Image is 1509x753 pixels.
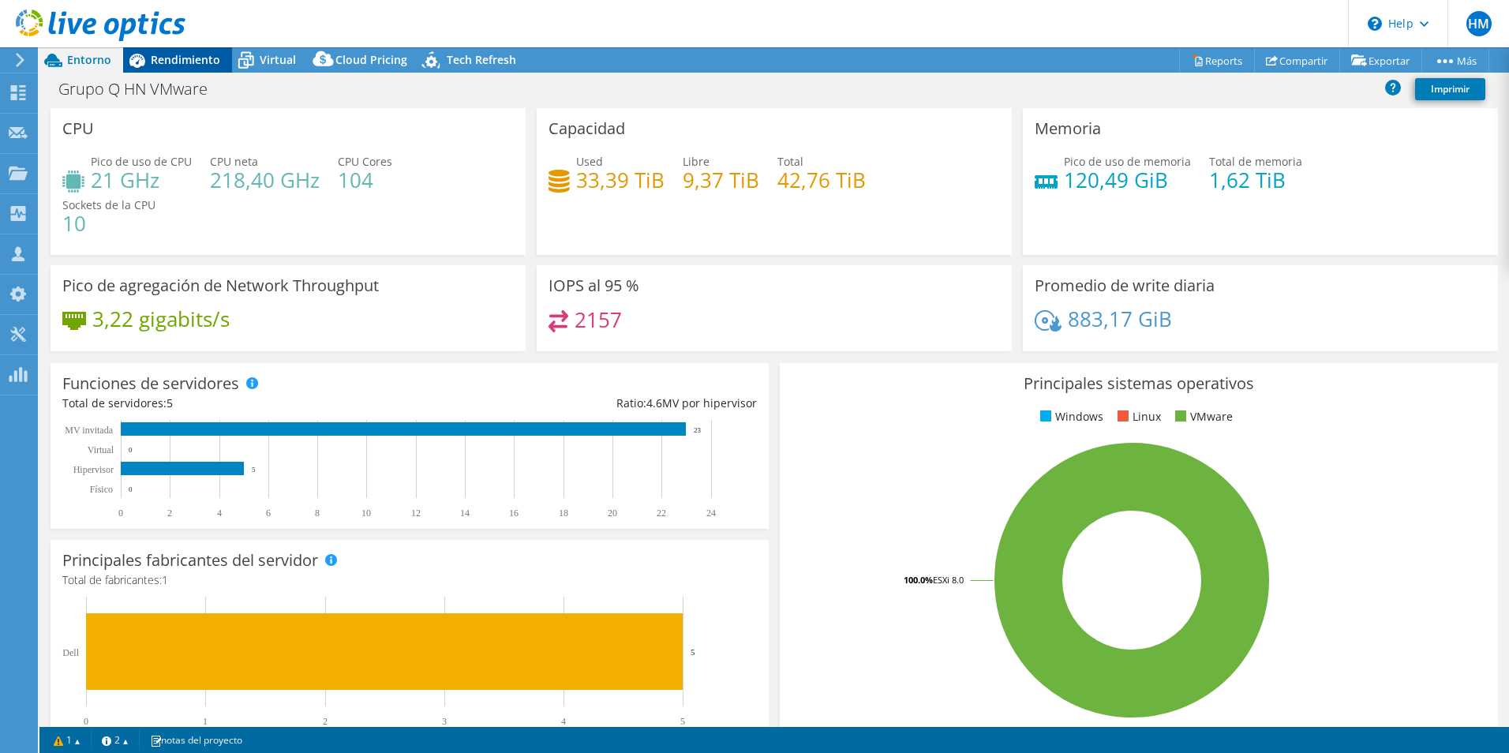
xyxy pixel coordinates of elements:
[91,171,192,189] h4: 21 GHz
[338,154,392,169] span: CPU Cores
[51,81,232,98] h1: Grupo Q HN VMware
[442,716,447,727] text: 3
[90,484,113,495] tspan: Físico
[217,508,222,519] text: 4
[315,508,320,519] text: 8
[646,395,662,410] span: 4.6
[67,52,111,67] span: Entorno
[509,508,519,519] text: 16
[1209,171,1302,189] h4: 1,62 TiB
[1171,408,1233,425] li: VMware
[792,375,1486,392] h3: Principales sistemas operativos
[1035,120,1101,137] h3: Memoria
[335,52,407,67] span: Cloud Pricing
[706,508,716,519] text: 24
[576,171,665,189] h4: 33,39 TiB
[62,571,757,589] h4: Total de fabricantes:
[410,395,757,412] div: Ratio: MV por hipervisor
[1068,310,1172,328] h4: 883,17 GiB
[1064,171,1191,189] h4: 120,49 GiB
[338,171,392,189] h4: 104
[559,508,568,519] text: 18
[549,120,625,137] h3: Capacidad
[266,508,271,519] text: 6
[683,154,710,169] span: Libre
[1466,11,1492,36] span: HM
[361,508,371,519] text: 10
[575,311,622,328] h4: 2157
[657,508,666,519] text: 22
[62,395,410,412] div: Total de servidores:
[210,154,258,169] span: CPU neta
[62,197,155,212] span: Sockets de la CPU
[777,171,866,189] h4: 42,76 TiB
[62,215,155,232] h4: 10
[1035,277,1215,294] h3: Promedio de write diaria
[691,647,695,657] text: 5
[129,485,133,493] text: 0
[162,572,168,587] span: 1
[576,154,603,169] span: Used
[151,52,220,67] span: Rendimiento
[73,464,114,475] text: Hipervisor
[62,375,239,392] h3: Funciones de servidores
[694,426,702,434] text: 23
[1415,78,1485,100] a: Imprimir
[167,395,173,410] span: 5
[252,466,256,474] text: 5
[139,730,253,750] a: notas del proyecto
[680,716,685,727] text: 5
[203,716,208,727] text: 1
[608,508,617,519] text: 20
[260,52,296,67] span: Virtual
[129,446,133,454] text: 0
[84,716,88,727] text: 0
[1368,17,1382,31] svg: \n
[1036,408,1103,425] li: Windows
[1064,154,1191,169] span: Pico de uso de memoria
[62,647,79,658] text: Dell
[561,716,566,727] text: 4
[91,730,140,750] a: 2
[1421,48,1489,73] a: Más
[1179,48,1255,73] a: Reports
[1339,48,1422,73] a: Exportar
[88,444,114,455] text: Virtual
[92,310,230,328] h4: 3,22 gigabits/s
[43,730,92,750] a: 1
[62,552,318,569] h3: Principales fabricantes del servidor
[62,120,94,137] h3: CPU
[91,154,192,169] span: Pico de uso de CPU
[118,508,123,519] text: 0
[65,425,113,436] text: MV invitada
[549,277,639,294] h3: IOPS al 95 %
[933,574,964,586] tspan: ESXi 8.0
[683,171,759,189] h4: 9,37 TiB
[1254,48,1340,73] a: Compartir
[460,508,470,519] text: 14
[1209,154,1302,169] span: Total de memoria
[904,574,933,586] tspan: 100.0%
[777,154,803,169] span: Total
[62,277,379,294] h3: Pico de agregación de Network Throughput
[210,171,320,189] h4: 218,40 GHz
[447,52,516,67] span: Tech Refresh
[323,716,328,727] text: 2
[167,508,172,519] text: 2
[411,508,421,519] text: 12
[1114,408,1161,425] li: Linux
